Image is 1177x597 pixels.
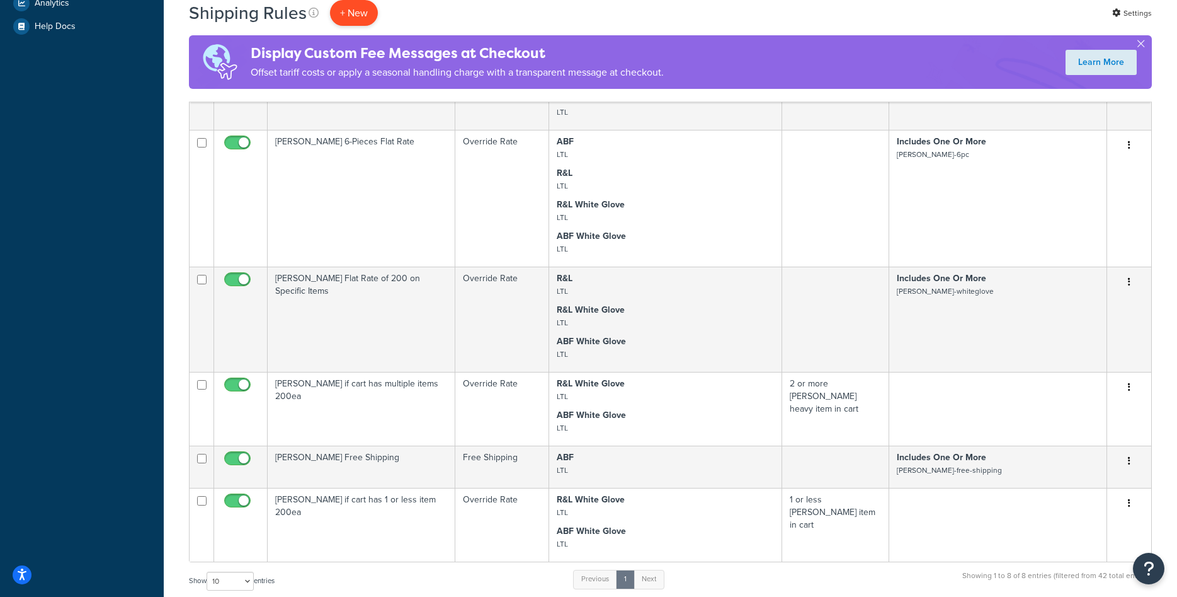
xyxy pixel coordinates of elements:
[557,525,626,538] strong: ABF White Glove
[268,446,455,488] td: [PERSON_NAME] Free Shipping
[897,135,986,148] strong: Includes One Or More
[1112,4,1152,22] a: Settings
[189,572,275,591] label: Show entries
[557,135,574,148] strong: ABF
[189,35,251,89] img: duties-banner-06bc72dcb5fe05cb3f9472aba00be2ae8eb53ab6f0d8bb03d382ba314ac3c341.png
[616,570,635,589] a: 1
[1133,553,1164,584] button: Open Resource Center
[557,303,625,316] strong: R&L White Glove
[251,43,664,64] h4: Display Custom Fee Messages at Checkout
[35,21,76,32] span: Help Docs
[557,229,626,243] strong: ABF White Glove
[557,212,568,223] small: LTL
[557,272,572,285] strong: R&L
[634,570,664,589] a: Next
[557,422,568,434] small: LTL
[557,166,572,180] strong: R&L
[9,15,154,38] a: Help Docs
[557,451,574,464] strong: ABF
[268,130,455,267] td: [PERSON_NAME] 6-Pieces Flat Rate
[251,64,664,81] p: Offset tariff costs or apply a seasonal handling charge with a transparent message at checkout.
[557,493,625,506] strong: R&L White Glove
[455,446,549,488] td: Free Shipping
[557,465,568,476] small: LTL
[1066,50,1137,75] a: Learn More
[455,267,549,372] td: Override Rate
[268,488,455,562] td: [PERSON_NAME] if cart has 1 or less item 200ea
[962,569,1152,596] div: Showing 1 to 8 of 8 entries (filtered from 42 total entries)
[897,149,969,160] small: [PERSON_NAME]-6pc
[455,488,549,562] td: Override Rate
[455,130,549,267] td: Override Rate
[557,180,568,192] small: LTL
[557,335,626,348] strong: ABF White Glove
[557,391,568,402] small: LTL
[557,317,568,328] small: LTL
[268,372,455,446] td: [PERSON_NAME] if cart has multiple items 200ea
[557,149,568,160] small: LTL
[455,372,549,446] td: Override Rate
[189,1,307,25] h1: Shipping Rules
[557,507,568,518] small: LTL
[557,107,568,118] small: LTL
[557,243,568,255] small: LTL
[207,572,254,591] select: Showentries
[557,538,568,550] small: LTL
[557,198,625,211] strong: R&L White Glove
[557,286,568,297] small: LTL
[557,349,568,360] small: LTL
[557,377,625,390] strong: R&L White Glove
[782,372,889,446] td: 2 or more [PERSON_NAME] heavy item in cart
[897,272,986,285] strong: Includes One Or More
[897,286,994,297] small: [PERSON_NAME]-whiteglove
[782,488,889,562] td: 1 or less [PERSON_NAME] item in cart
[557,409,626,422] strong: ABF White Glove
[573,570,617,589] a: Previous
[897,451,986,464] strong: Includes One Or More
[268,267,455,372] td: [PERSON_NAME] Flat Rate of 200 on Specific Items
[897,465,1002,476] small: [PERSON_NAME]-free-shipping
